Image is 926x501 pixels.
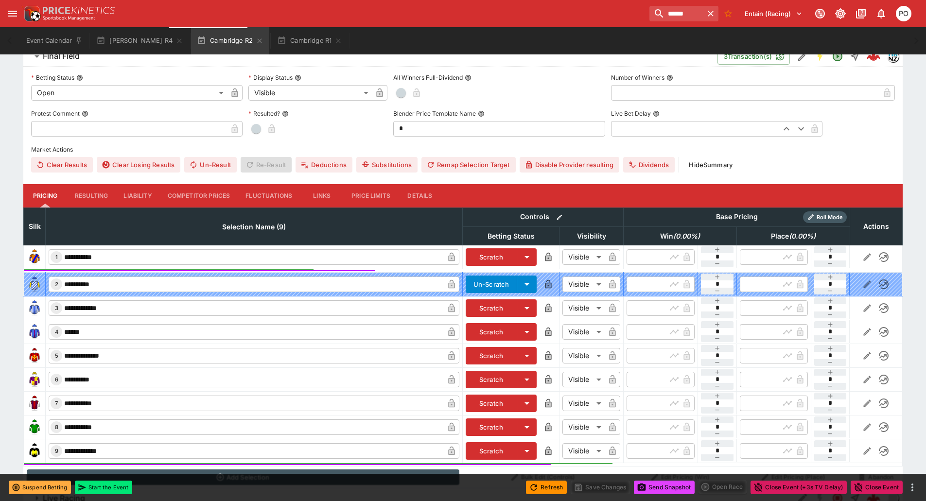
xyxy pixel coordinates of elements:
[888,51,898,62] img: hrnz
[27,276,42,292] img: runner 2
[611,73,664,82] p: Number of Winners
[896,6,911,21] div: Philip OConnor
[466,347,518,364] button: Scratch
[31,73,74,82] p: Betting Status
[191,27,269,54] button: Cambridge R2
[720,6,736,21] button: No Bookmarks
[829,48,846,65] button: Open
[649,6,703,21] input: search
[562,348,605,363] div: Visible
[90,27,189,54] button: [PERSON_NAME] R4
[27,372,42,387] img: runner 6
[562,276,605,292] div: Visible
[271,27,348,54] button: Cambridge R1
[43,16,95,20] img: Sportsbook Management
[53,376,60,383] span: 6
[811,48,829,65] button: SGM Enabled
[300,184,344,207] button: Links
[393,109,476,118] p: Blender Price Template Name
[184,157,236,173] button: Un-Result
[853,469,899,485] button: Abandon
[53,400,60,407] span: 7
[653,110,660,117] button: Live Bet Delay
[466,442,518,460] button: Scratch
[248,109,280,118] p: Resulted?
[813,213,847,222] span: Roll Mode
[465,74,472,81] button: All Winners Full-Dividend
[23,47,717,66] button: Final Field
[832,51,843,62] svg: Open
[24,207,46,245] th: Silk
[526,481,567,494] button: Refresh
[562,419,605,435] div: Visible
[789,230,816,242] em: ( 0.00 %)
[53,281,60,288] span: 2
[31,109,80,118] p: Protest Comment
[740,469,847,485] button: Edit Pricing (Place)
[666,74,673,81] button: Number of Winners
[53,254,60,260] span: 1
[31,85,227,101] div: Open
[864,47,883,66] a: ed13531c-e0ab-4b8e-9256-1b20e62b066d
[53,448,60,454] span: 9
[811,5,829,22] button: Connected to PK
[20,27,88,54] button: Event Calendar
[9,481,71,494] button: Suspend Betting
[466,276,518,293] button: Un-Scratch
[4,5,21,22] button: open drawer
[27,419,42,435] img: runner 8
[466,371,518,388] button: Scratch
[356,157,418,173] button: Substitutions
[850,207,902,245] th: Actions
[344,184,398,207] button: Price Limits
[27,348,42,363] img: runner 5
[462,207,624,226] th: Controls
[43,7,115,14] img: PriceKinetics
[27,469,460,485] button: Add Selection
[566,230,617,242] span: Visibility
[67,184,116,207] button: Resulting
[562,372,605,387] div: Visible
[421,157,516,173] button: Remap Selection Target
[751,481,847,494] button: Close Event (+3s TV Delay)
[27,324,42,340] img: runner 4
[699,480,747,494] div: split button
[27,396,42,411] img: runner 7
[466,395,518,412] button: Scratch
[562,249,605,265] div: Visible
[466,323,518,341] button: Scratch
[241,157,292,173] span: Re-Result
[562,324,605,340] div: Visible
[553,211,566,224] button: Bulk edit
[248,85,372,101] div: Visible
[760,230,826,242] span: Place(0.00%)
[53,305,60,311] span: 3
[21,4,41,23] img: PriceKinetics Logo
[794,48,811,65] button: Edit Detail
[31,157,93,173] button: Clear Results
[623,157,675,173] button: Dividends
[846,48,864,65] button: Straight
[27,249,42,265] img: runner 1
[852,5,870,22] button: Documentation
[907,482,918,493] button: more
[477,230,545,242] span: Betting Status
[851,481,903,494] button: Close Event
[739,6,808,21] button: Select Tenant
[832,5,849,22] button: Toggle light/dark mode
[803,211,847,223] div: Show/hide Price Roll mode configuration.
[717,48,790,65] button: 3Transaction(s)
[611,109,651,118] p: Live Bet Delay
[562,396,605,411] div: Visible
[160,184,238,207] button: Competitor Prices
[520,157,619,173] button: Disable Provider resulting
[867,50,880,63] img: logo-cerberus--red.svg
[873,5,890,22] button: Notifications
[23,184,67,207] button: Pricing
[673,230,700,242] em: ( 0.00 %)
[53,352,60,359] span: 5
[53,328,60,335] span: 4
[53,424,60,431] span: 8
[27,443,42,459] img: runner 9
[393,73,463,82] p: All Winners Full-Dividend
